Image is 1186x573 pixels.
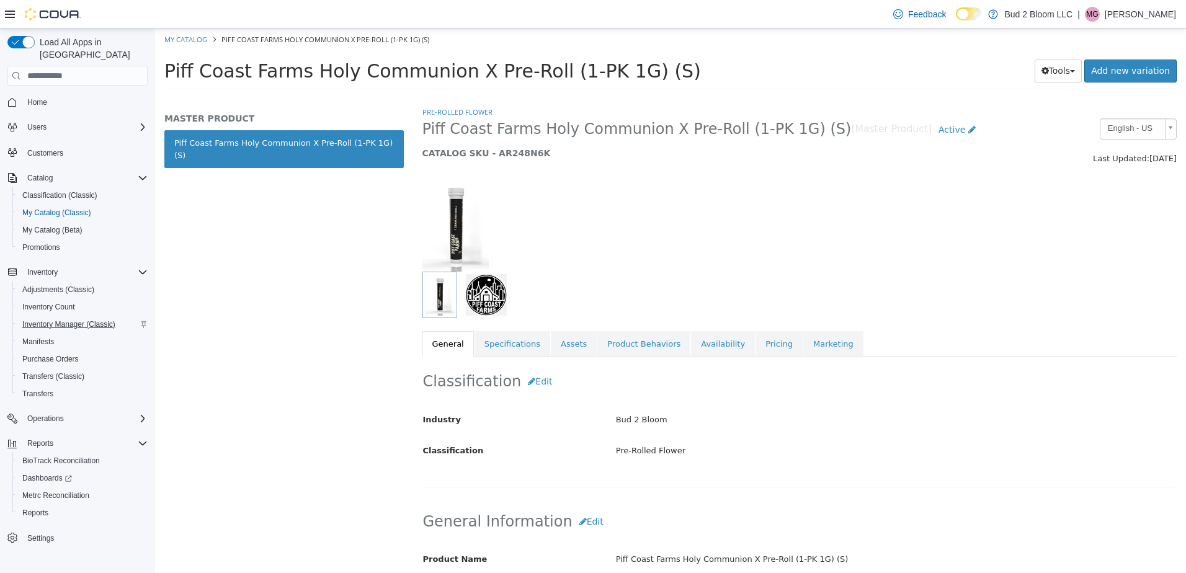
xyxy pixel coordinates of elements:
[9,32,546,53] span: Piff Coast Farms Holy Communion X Pre-Roll (1-PK 1G) (S)
[17,505,53,520] a: Reports
[2,143,153,161] button: Customers
[17,386,148,401] span: Transfers
[17,205,96,220] a: My Catalog (Classic)
[27,148,63,158] span: Customers
[17,282,148,297] span: Adjustments (Classic)
[17,282,99,297] a: Adjustments (Classic)
[22,285,94,295] span: Adjustments (Classic)
[417,482,455,505] button: Edit
[938,125,994,135] span: Last Updated:
[22,456,100,466] span: BioTrack Reconciliation
[12,221,153,239] button: My Catalog (Beta)
[27,122,47,132] span: Users
[929,31,1022,54] a: Add new variation
[268,386,306,396] span: Industry
[17,223,148,238] span: My Catalog (Beta)
[956,7,982,20] input: Dark Mode
[17,240,65,255] a: Promotions
[267,150,334,243] img: 150
[600,303,648,329] a: Pricing
[1086,7,1098,22] span: MG
[12,187,153,204] button: Classification (Classic)
[696,96,777,106] small: [Master Product]
[442,303,535,329] a: Product Behaviors
[1105,7,1176,22] p: [PERSON_NAME]
[2,169,153,187] button: Catalog
[12,504,153,522] button: Reports
[956,20,956,21] span: Dark Mode
[452,412,1030,433] div: Pre-Rolled Flower
[27,438,53,448] span: Reports
[22,242,60,252] span: Promotions
[22,95,52,110] a: Home
[994,125,1022,135] span: [DATE]
[888,2,951,27] a: Feedback
[22,265,63,280] button: Inventory
[17,369,89,384] a: Transfers (Classic)
[2,93,153,111] button: Home
[35,36,148,61] span: Load All Apps in [GEOGRAPHIC_DATA]
[945,90,1022,111] a: English - US
[319,303,395,329] a: Specifications
[17,386,58,401] a: Transfers
[17,488,94,503] a: Metrc Reconciliation
[22,120,148,135] span: Users
[12,350,153,368] button: Purchase Orders
[12,333,153,350] button: Manifests
[17,240,148,255] span: Promotions
[22,411,148,426] span: Operations
[777,90,827,113] a: Active
[2,529,153,547] button: Settings
[27,414,64,424] span: Operations
[268,342,1022,365] h2: Classification
[22,530,148,546] span: Settings
[648,303,708,329] a: Marketing
[22,171,148,185] span: Catalog
[17,300,148,314] span: Inventory Count
[22,371,84,381] span: Transfers (Classic)
[27,97,47,107] span: Home
[17,453,105,468] a: BioTrack Reconciliation
[9,102,249,140] a: Piff Coast Farms Holy Communion X Pre-Roll (1-PK 1G) (S)
[66,6,274,16] span: Piff Coast Farms Holy Communion X Pre-Roll (1-PK 1G) (S)
[17,453,148,468] span: BioTrack Reconciliation
[22,354,79,364] span: Purchase Orders
[536,303,600,329] a: Availability
[22,491,89,500] span: Metrc Reconciliation
[366,342,404,365] button: Edit
[12,281,153,298] button: Adjustments (Classic)
[1004,7,1072,22] p: Bud 2 Bloom LLC
[22,436,148,451] span: Reports
[22,508,48,518] span: Reports
[268,482,1022,505] h2: General Information
[17,317,148,332] span: Inventory Manager (Classic)
[17,334,148,349] span: Manifests
[12,239,153,256] button: Promotions
[267,119,829,130] h5: CATALOG SKU - AR248N6K
[22,190,97,200] span: Classification (Classic)
[268,526,332,535] span: Product Name
[22,319,115,329] span: Inventory Manager (Classic)
[22,473,72,483] span: Dashboards
[17,205,148,220] span: My Catalog (Classic)
[22,302,75,312] span: Inventory Count
[17,300,80,314] a: Inventory Count
[25,8,81,20] img: Cova
[9,6,52,16] a: My Catalog
[2,264,153,281] button: Inventory
[17,369,148,384] span: Transfers (Classic)
[17,471,77,486] a: Dashboards
[22,94,148,110] span: Home
[22,146,68,161] a: Customers
[27,533,54,543] span: Settings
[2,435,153,452] button: Reports
[945,91,1005,110] span: English - US
[1077,7,1080,22] p: |
[452,520,1030,542] div: Piff Coast Farms Holy Communion X Pre-Roll (1-PK 1G) (S)
[27,267,58,277] span: Inventory
[12,452,153,469] button: BioTrack Reconciliation
[17,505,148,520] span: Reports
[17,334,59,349] a: Manifests
[12,385,153,402] button: Transfers
[17,352,148,366] span: Purchase Orders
